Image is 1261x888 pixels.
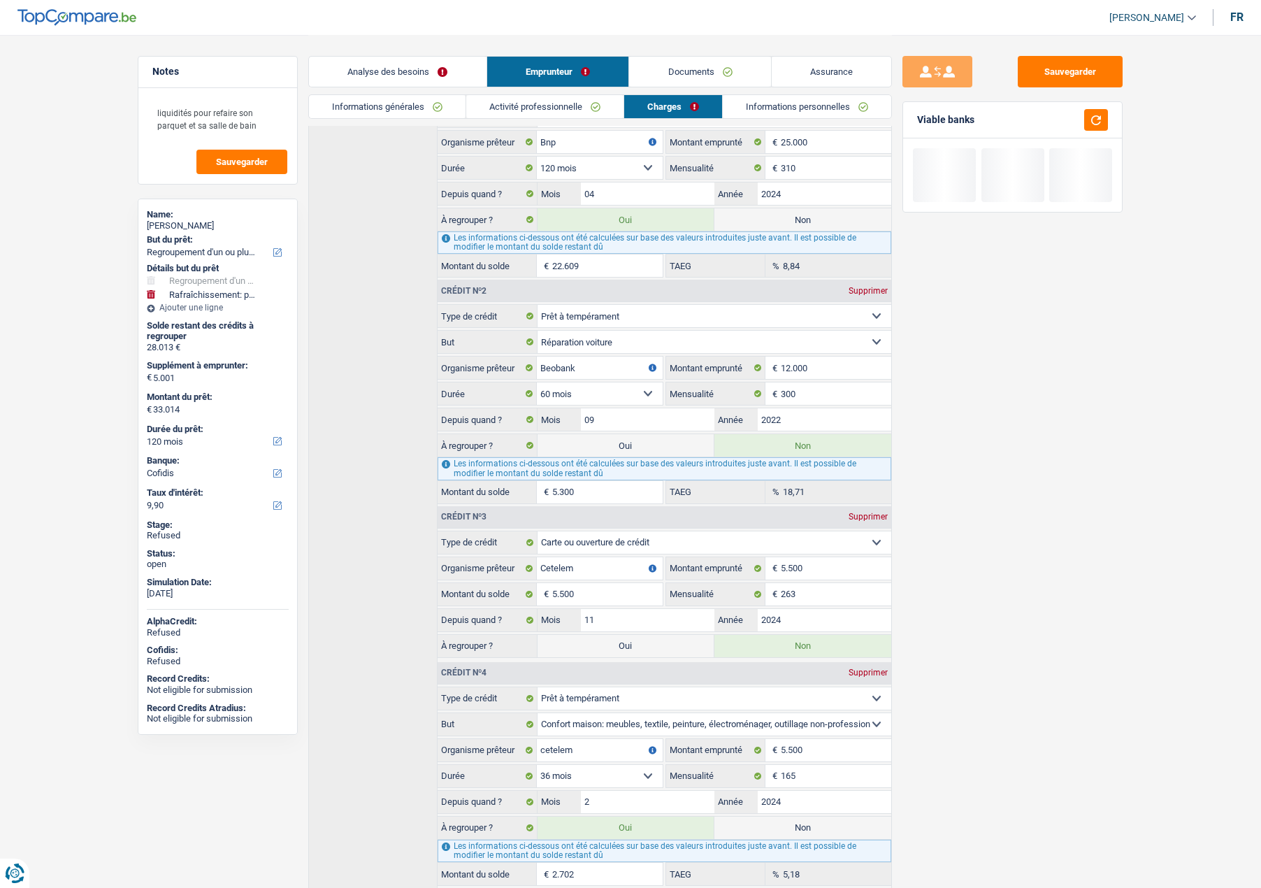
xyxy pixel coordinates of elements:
span: € [765,583,781,606]
label: Banque: [147,455,286,466]
label: Type de crédit [438,305,538,327]
div: Not eligible for submission [147,685,289,696]
div: Record Credits Atradius: [147,703,289,714]
div: Cofidis: [147,645,289,656]
span: [PERSON_NAME] [1109,12,1184,24]
div: Crédit nº4 [438,668,490,677]
label: Montant emprunté [666,131,765,153]
label: But [438,331,538,353]
div: Record Credits: [147,673,289,685]
label: But du prêt: [147,234,286,245]
a: Activité professionnelle [466,95,624,118]
label: Durée [438,382,537,405]
a: Analyse des besoins [309,57,487,87]
div: Name: [147,209,289,220]
label: Non [714,817,891,839]
span: € [765,157,781,179]
span: € [765,739,781,761]
label: Montant du prêt: [147,392,286,403]
div: open [147,559,289,570]
label: Mensualité [666,157,765,179]
span: € [537,481,552,503]
label: Mensualité [666,765,765,787]
label: Oui [538,817,714,839]
label: Mois [538,609,581,631]
div: Supprimer [845,287,891,295]
button: Sauvegarder [1018,56,1123,87]
label: Durée [438,765,537,787]
div: Les informations ci-dessous ont été calculées sur base des valeurs introduites juste avant. Il es... [438,840,891,862]
span: € [537,583,552,606]
label: TAEG [666,863,765,885]
label: Montant du solde [438,583,537,606]
input: AAAA [758,408,891,431]
span: % [765,481,783,503]
div: Supprimer [845,513,891,521]
label: À regrouper ? [438,434,538,457]
label: Supplément à emprunter: [147,360,286,371]
label: Depuis quand ? [438,408,538,431]
label: Depuis quand ? [438,182,538,205]
span: € [147,404,152,415]
label: Depuis quand ? [438,791,538,813]
span: € [537,863,552,885]
label: Montant emprunté [666,739,765,761]
label: Oui [538,208,714,231]
label: Depuis quand ? [438,609,538,631]
input: MM [581,408,714,431]
div: Viable banks [917,114,974,126]
div: Not eligible for submission [147,713,289,724]
label: Mois [538,182,581,205]
label: Durée [438,157,537,179]
label: Montant du solde [438,255,537,277]
img: TopCompare Logo [17,9,136,26]
div: 28.013 € [147,342,289,353]
label: Organisme prêteur [438,557,537,580]
label: Montant emprunté [666,557,765,580]
label: Montant du solde [438,863,537,885]
label: Type de crédit [438,687,538,710]
label: Mois [538,791,581,813]
span: € [765,131,781,153]
label: Organisme prêteur [438,357,537,379]
span: % [765,255,783,277]
label: Durée du prêt: [147,424,286,435]
div: Les informations ci-dessous ont été calculées sur base des valeurs introduites juste avant. Il es... [438,457,891,480]
a: Informations personnelles [723,95,891,118]
label: Année [714,791,758,813]
input: AAAA [758,609,891,631]
span: € [765,357,781,379]
label: Organisme prêteur [438,739,537,761]
a: [PERSON_NAME] [1098,6,1196,29]
div: Status: [147,548,289,559]
div: fr [1230,10,1244,24]
div: [DATE] [147,588,289,599]
label: TAEG [666,481,765,503]
div: Supprimer [845,668,891,677]
div: AlphaCredit: [147,616,289,627]
div: Les informations ci-dessous ont été calculées sur base des valeurs introduites juste avant. Il es... [438,231,891,254]
label: Organisme prêteur [438,131,537,153]
div: Ajouter une ligne [147,303,289,313]
label: Taux d'intérêt: [147,487,286,499]
a: Assurance [772,57,892,87]
input: MM [581,182,714,205]
label: Mensualité [666,583,765,606]
span: € [765,765,781,787]
a: Documents [629,57,771,87]
input: MM [581,609,714,631]
div: Simulation Date: [147,577,289,588]
label: Type de crédit [438,531,538,554]
div: Refused [147,656,289,667]
div: Refused [147,627,289,638]
span: € [147,372,152,383]
label: À regrouper ? [438,635,538,657]
label: Mensualité [666,382,765,405]
h5: Notes [152,66,283,78]
div: Refused [147,530,289,541]
label: Oui [538,434,714,457]
label: Montant emprunté [666,357,765,379]
label: Année [714,182,758,205]
label: Non [714,208,891,231]
div: Crédit nº2 [438,287,490,295]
